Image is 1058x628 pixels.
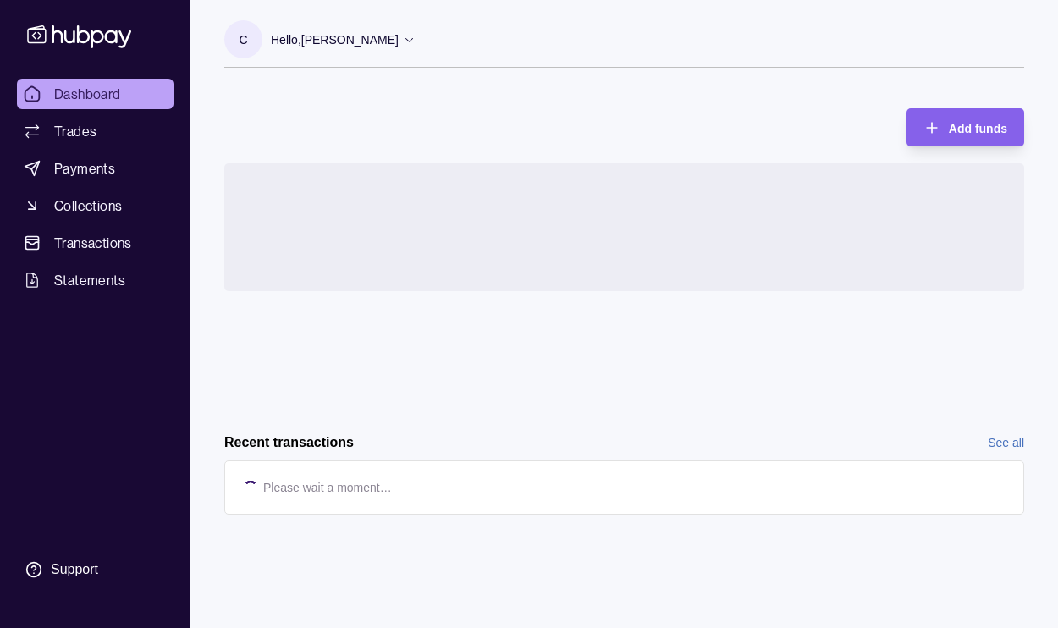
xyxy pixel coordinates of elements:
a: Support [17,552,174,587]
h2: Recent transactions [224,433,354,452]
a: Collections [17,190,174,221]
a: Dashboard [17,79,174,109]
a: Trades [17,116,174,146]
p: C [239,30,247,49]
div: Support [51,560,98,579]
span: Transactions [54,233,132,253]
a: See all [988,433,1024,452]
span: Trades [54,121,96,141]
span: Dashboard [54,84,121,104]
span: Statements [54,270,125,290]
span: Collections [54,196,122,216]
span: Add funds [949,122,1007,135]
button: Add funds [906,108,1024,146]
a: Transactions [17,228,174,258]
a: Statements [17,265,174,295]
a: Payments [17,153,174,184]
p: Hello, [PERSON_NAME] [271,30,399,49]
p: Please wait a moment… [263,478,392,497]
span: Payments [54,158,115,179]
